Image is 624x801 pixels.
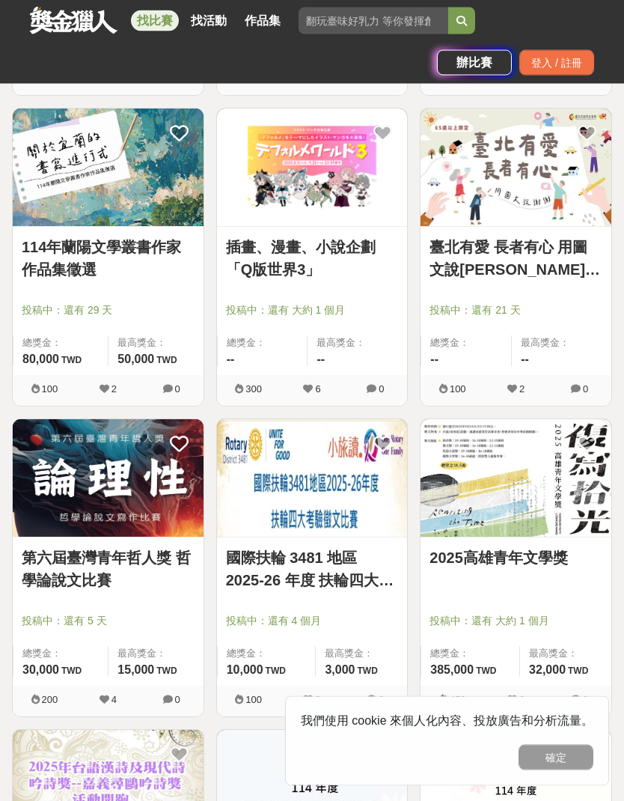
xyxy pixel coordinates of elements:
[245,384,262,395] span: 300
[315,695,320,706] span: 2
[301,714,593,727] span: 我們使用 cookie 來個人化內容、投放廣告和分析流量。
[185,10,233,31] a: 找活動
[22,303,195,319] span: 投稿中：還有 29 天
[175,695,180,706] span: 0
[131,10,179,31] a: 找比賽
[227,336,299,351] span: 總獎金：
[13,109,204,228] a: Cover Image
[226,547,399,592] a: 國際扶輪 3481 地區 2025-26 年度 扶輪四大考驗徵文比賽
[22,237,195,281] a: 114年蘭陽文學叢書作家作品集徵選
[227,353,235,366] span: --
[117,647,194,662] span: 最高獎金：
[529,647,602,662] span: 最高獎金：
[429,547,602,570] a: 2025高雄青年文學獎
[430,353,438,366] span: --
[22,547,195,592] a: 第六屆臺灣青年哲人獎 哲學論說文比賽
[22,353,59,366] span: 80,000
[13,420,204,537] img: Cover Image
[429,303,602,319] span: 投稿中：還有 21 天
[379,384,384,395] span: 0
[521,353,529,366] span: --
[568,666,588,677] span: TWD
[450,384,466,395] span: 100
[325,647,398,662] span: 最高獎金：
[379,695,384,706] span: 0
[519,50,594,76] div: 登入 / 註冊
[420,420,611,537] img: Cover Image
[357,666,377,677] span: TWD
[316,336,398,351] span: 最高獎金：
[420,109,611,228] a: Cover Image
[299,7,448,34] input: 翻玩臺味好乳力 等你發揮創意！
[226,303,399,319] span: 投稿中：還有 大約 1 個月
[226,614,399,630] span: 投稿中：還有 4 個月
[217,420,408,537] img: Cover Image
[217,109,408,228] a: Cover Image
[583,695,588,706] span: 0
[22,614,195,630] span: 投稿中：還有 5 天
[519,745,593,770] button: 確定
[420,109,611,227] img: Cover Image
[325,664,355,677] span: 3,000
[117,336,194,351] span: 最高獎金：
[227,664,263,677] span: 10,000
[429,237,602,281] a: 臺北有愛 長者有心 用圖文說[PERSON_NAME]徵件活動
[156,356,177,366] span: TWD
[226,237,399,281] a: 插畫、漫畫、小說企劃「Q版世界3」
[61,666,82,677] span: TWD
[519,695,524,706] span: 9
[450,695,466,706] span: 450
[430,664,474,677] span: 385,000
[13,109,204,227] img: Cover Image
[117,353,154,366] span: 50,000
[529,664,566,677] span: 32,000
[437,50,512,76] a: 辦比賽
[245,695,262,706] span: 100
[111,695,117,706] span: 4
[217,109,408,227] img: Cover Image
[42,695,58,706] span: 200
[42,384,58,395] span: 100
[175,384,180,395] span: 0
[316,353,325,366] span: --
[430,336,502,351] span: 總獎金：
[227,647,307,662] span: 總獎金：
[521,336,602,351] span: 最高獎金：
[583,384,588,395] span: 0
[156,666,177,677] span: TWD
[430,647,510,662] span: 總獎金：
[22,664,59,677] span: 30,000
[111,384,117,395] span: 2
[61,356,82,366] span: TWD
[266,666,286,677] span: TWD
[22,647,99,662] span: 總獎金：
[315,384,320,395] span: 6
[519,384,524,395] span: 2
[476,666,496,677] span: TWD
[22,336,99,351] span: 總獎金：
[117,664,154,677] span: 15,000
[239,10,287,31] a: 作品集
[429,614,602,630] span: 投稿中：還有 大約 1 個月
